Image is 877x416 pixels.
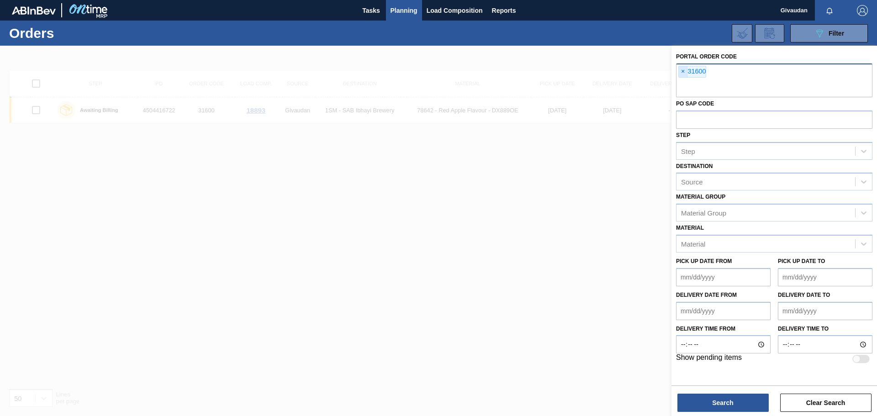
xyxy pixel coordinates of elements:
[9,28,146,38] h1: Orders
[676,194,725,200] label: Material Group
[391,5,417,16] span: Planning
[681,178,703,186] div: Source
[427,5,483,16] span: Load Composition
[778,268,872,286] input: mm/dd/yyyy
[676,163,713,169] label: Destination
[778,322,872,336] label: Delivery time to
[676,353,742,364] label: Show pending items
[681,209,726,217] div: Material Group
[732,24,752,42] div: Import Order Negotiation
[681,147,695,155] div: Step
[679,66,687,77] span: ×
[857,5,868,16] img: Logout
[676,225,704,231] label: Material
[681,240,705,247] div: Material
[361,5,381,16] span: Tasks
[676,53,737,60] label: Portal Order Code
[755,24,784,42] div: Order Review Request
[829,30,844,37] span: Filter
[676,268,771,286] input: mm/dd/yyyy
[676,258,732,264] label: Pick up Date from
[676,132,690,138] label: Step
[492,5,516,16] span: Reports
[676,292,737,298] label: Delivery Date from
[678,66,706,78] div: 31600
[790,24,868,42] button: Filter
[676,302,771,320] input: mm/dd/yyyy
[815,4,844,17] button: Notifications
[676,100,714,107] label: PO SAP Code
[778,258,825,264] label: Pick up Date to
[778,302,872,320] input: mm/dd/yyyy
[778,292,830,298] label: Delivery Date to
[12,6,56,15] img: TNhmsLtSVTkK8tSr43FrP2fwEKptu5GPRR3wAAAABJRU5ErkJggg==
[676,322,771,336] label: Delivery time from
